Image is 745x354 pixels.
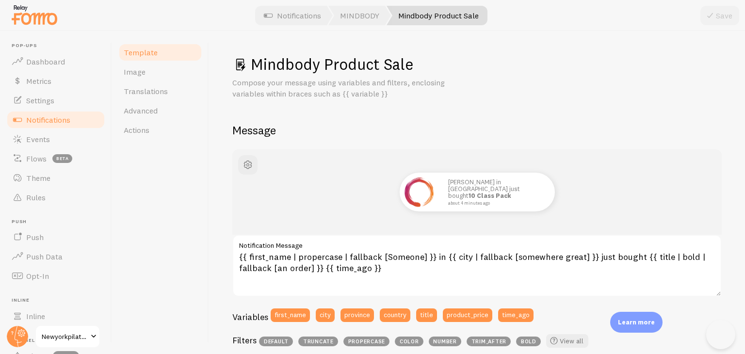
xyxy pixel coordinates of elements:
a: View all [546,334,588,348]
span: Actions [124,125,149,135]
span: Notifications [26,115,70,125]
h3: Filters [232,335,257,346]
span: Template [124,48,158,57]
h1: Mindbody Product Sale [232,54,722,74]
span: Events [26,134,50,144]
span: Metrics [26,76,51,86]
iframe: Help Scout Beacon - Open [706,320,735,349]
span: number [429,337,461,346]
span: beta [52,154,72,163]
a: Template [118,43,203,62]
img: Fomo [402,175,437,209]
span: color [395,337,423,346]
label: Notification Message [232,235,722,251]
a: Notifications [6,110,106,129]
img: fomo-relay-logo-orange.svg [10,2,59,27]
button: first_name [271,308,310,322]
a: Push [6,227,106,247]
a: Settings [6,91,106,110]
a: Events [6,129,106,149]
span: bold [516,337,541,346]
span: propercase [343,337,389,346]
span: Flows [26,154,47,163]
span: Newyorkpilates [42,331,88,342]
span: Rules [26,193,46,202]
p: [PERSON_NAME] in [GEOGRAPHIC_DATA] just bought [448,178,545,206]
button: title [416,308,437,322]
a: Theme [6,168,106,188]
span: Advanced [124,106,158,115]
span: truncate [298,337,338,346]
span: trim_after [467,337,511,346]
a: Inline [6,306,106,326]
a: Translations [118,81,203,101]
span: Translations [124,86,168,96]
a: Newyorkpilates [35,325,100,348]
a: Dashboard [6,52,106,71]
span: Dashboard [26,57,65,66]
div: Learn more [610,312,663,333]
a: Flows beta [6,149,106,168]
a: Metrics [6,71,106,91]
h3: Variables [232,311,268,322]
button: product_price [443,308,492,322]
a: Opt-In [6,266,106,286]
a: Actions [118,120,203,140]
span: Inline [12,297,106,304]
a: Image [118,62,203,81]
a: Advanced [118,101,203,120]
button: country [380,308,410,322]
a: Rules [6,188,106,207]
span: Theme [26,173,50,183]
strong: 10 Class Pack [469,192,511,199]
span: Push [26,232,44,242]
span: Opt-In [26,271,49,281]
span: Push Data [26,252,63,261]
button: city [316,308,335,322]
small: about 4 minutes ago [448,201,542,206]
span: default [259,337,293,346]
span: Settings [26,96,54,105]
a: Push Data [6,247,106,266]
button: province [340,308,374,322]
span: Pop-ups [12,43,106,49]
span: Inline [26,311,45,321]
h2: Message [232,123,722,138]
p: Compose your message using variables and filters, enclosing variables within braces such as {{ va... [232,77,465,99]
p: Learn more [618,318,655,327]
button: time_ago [498,308,534,322]
span: Push [12,219,106,225]
span: Image [124,67,146,77]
